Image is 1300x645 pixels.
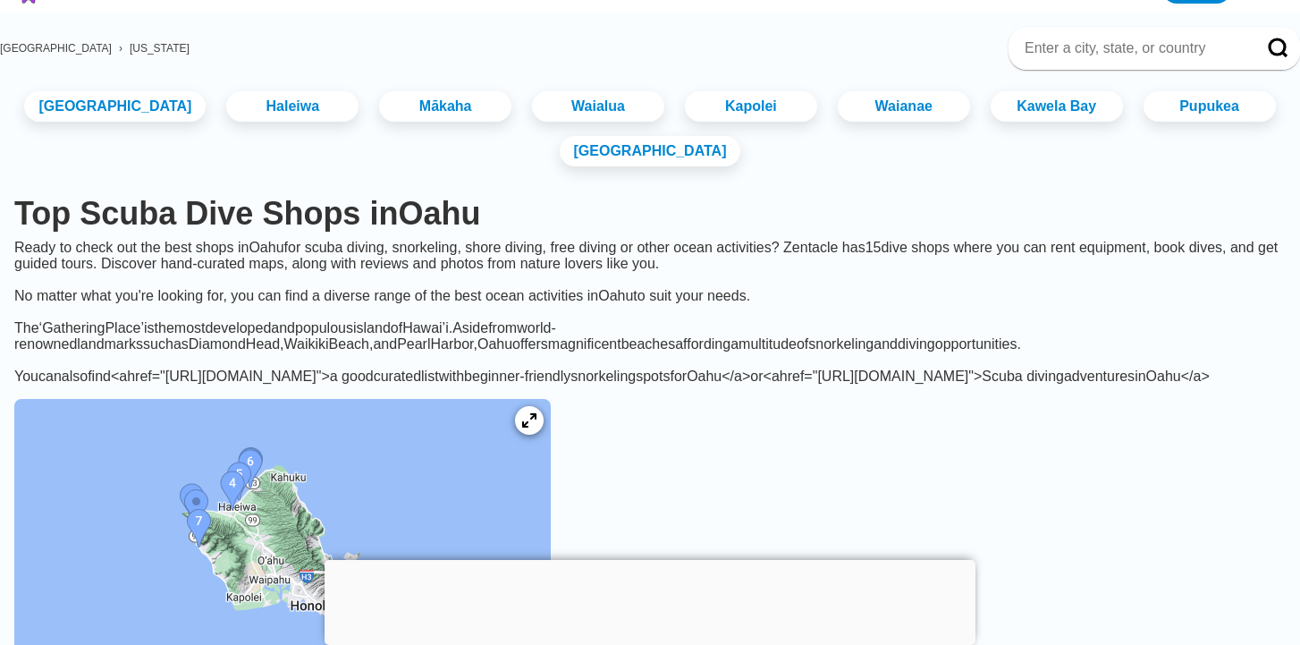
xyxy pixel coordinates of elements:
[838,91,970,122] a: Waianae
[127,369,342,384] a: href="[URL][DOMAIN_NAME]">a
[560,136,741,166] a: [GEOGRAPHIC_DATA]
[780,369,1026,384] a: href="[URL][DOMAIN_NAME]">Scuba
[119,42,122,55] span: ›
[532,91,664,122] a: Waialua
[130,42,190,55] a: [US_STATE]
[24,91,206,122] a: [GEOGRAPHIC_DATA]
[991,91,1123,122] a: Kawela Bay
[685,91,817,122] a: Kapolei
[14,195,1286,233] h1: Top Scuba Dive Shops in Oahu
[1144,91,1276,122] a: Pupukea
[379,91,511,122] a: Mākaha
[325,560,975,641] iframe: Advertisement
[226,91,359,122] a: Haleiwa
[1023,39,1243,57] input: Enter a city, state, or country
